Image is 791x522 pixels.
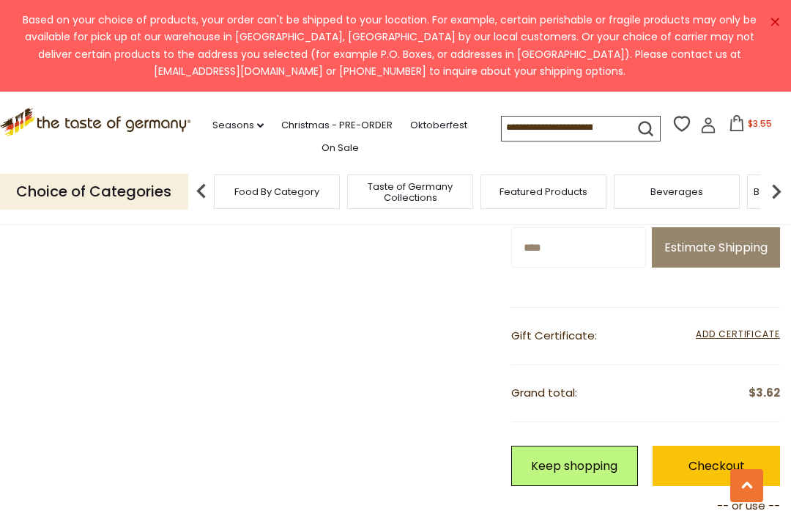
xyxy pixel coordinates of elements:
div: Based on your choice of products, your order can't be shipped to your location. For example, cert... [12,12,768,80]
span: $3.55 [748,117,772,130]
a: Oktoberfest [410,117,467,133]
a: Taste of Germany Collections [352,181,469,203]
a: × [770,18,779,26]
a: Christmas - PRE-ORDER [281,117,393,133]
span: Add Certificate [696,327,780,343]
img: previous arrow [187,177,216,206]
span: $3.62 [749,384,780,402]
a: Seasons [212,117,264,133]
p: -- or use -- [511,497,781,515]
span: Gift Certificate: [511,328,597,343]
a: On Sale [322,140,359,156]
a: Featured Products [500,186,587,197]
img: next arrow [762,177,791,206]
a: Checkout [653,446,780,486]
a: Beverages [650,186,703,197]
a: Keep shopping [511,446,639,486]
a: Food By Category [234,186,319,197]
button: $3.55 [719,115,781,137]
button: Estimate Shipping [652,227,780,268]
span: Grand total: [511,385,577,400]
